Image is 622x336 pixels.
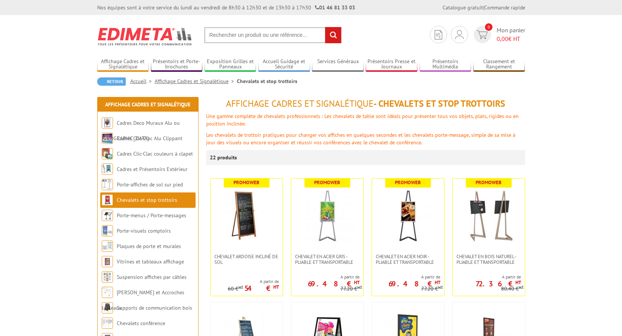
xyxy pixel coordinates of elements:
a: Affichage Cadres et Signalétique [155,78,237,85]
img: Chevalets conférence [102,318,113,329]
span: A partir de [228,278,279,285]
span: € HT [497,35,525,43]
img: Vitrines et tableaux affichage [102,256,113,267]
span: Les chevalets de trottoir pratiques pour changer vos affiches en quelques secondes et les chevale... [206,132,515,146]
span: A partir de [453,274,521,280]
b: Promoweb [395,179,421,186]
img: Cadres et Présentoirs Extérieur [102,163,113,175]
a: devis rapide 0 Mon panier 0,00€ HT [472,26,525,43]
img: Suspension affiches par câbles [102,271,113,283]
p: 22 produits [210,150,238,165]
sup: HT [515,279,521,286]
p: 69.48 € [308,282,360,286]
a: Exposition Grilles et Panneaux [205,58,256,71]
a: Catalogue gratuit [443,4,483,11]
b: Promoweb [233,179,259,186]
a: Présentoirs Presse et Journaux [366,58,417,71]
a: Plaques de porte et murales [117,243,181,250]
a: Chevalet en Acier noir - Pliable et transportable [372,254,444,265]
a: Chevalet Ardoise incliné de sol [211,254,283,265]
a: Chevalet en bois naturel - Pliable et transportable [453,254,525,265]
span: Chevalet Ardoise incliné de sol [214,254,279,265]
img: Porte-visuels comptoirs [102,225,113,236]
div: Nos équipes sont à votre service du lundi au vendredi de 8h30 à 12h30 et de 13h30 à 17h30 [97,4,355,11]
a: Porte-menus / Porte-messages [117,212,186,219]
span: A partir de [372,274,440,280]
sup: HT [354,279,360,286]
img: devis rapide [455,30,464,39]
img: Cimaises et Accroches tableaux [102,287,113,298]
img: Edimeta [97,23,193,50]
a: Affichage Cadres et Signalétique [105,101,190,108]
p: 54 € [244,286,279,291]
span: Chevalet en bois naturel - Pliable et transportable [456,254,521,265]
sup: HT [438,285,443,290]
sup: HT [519,285,524,290]
sup: HT [238,285,243,290]
p: 72.36 € [476,282,521,286]
a: Suspension affiches par câbles [117,274,187,280]
input: Rechercher un produit ou une référence... [204,27,342,43]
a: Cadres et Présentoirs Extérieur [117,166,188,173]
p: 69.48 € [389,282,440,286]
a: Porte-visuels comptoirs [117,227,171,234]
a: Présentoirs et Porte-brochures [151,58,203,71]
img: Cadres Deco Muraux Alu ou Bois [102,117,113,129]
a: Porte-affiches de sol sur pied [117,181,183,188]
a: Commande rapide [484,4,525,11]
img: Chevalet en Acier gris - Pliable et transportable [301,190,354,242]
span: A partir de [291,274,360,280]
img: devis rapide [435,30,442,39]
img: Porte-affiches de sol sur pied [102,179,113,190]
a: Cadres Clic-Clac couleurs à clapet [117,150,193,157]
p: 77.20 € [421,286,443,292]
img: devis rapide [477,30,488,39]
p: 80.40 € [501,286,524,292]
a: Chevalets et stop trottoirs [117,197,177,203]
span: Mon panier [497,26,525,43]
span: Chevalet en Acier gris - Pliable et transportable [295,254,360,265]
span: 0 [485,23,492,31]
a: [PERSON_NAME] et Accroches tableaux [102,289,184,311]
a: Accueil [130,78,155,85]
a: Chevalet en Acier gris - Pliable et transportable [291,254,363,265]
a: Retour [97,77,126,86]
a: Vitrines et tableaux affichage [117,258,184,265]
span: 0,00 [497,35,508,42]
p: 77.20 € [340,286,362,292]
strong: 01 46 81 33 03 [315,4,355,11]
img: Plaques de porte et murales [102,241,113,252]
h1: - Chevalets et stop trottoirs [206,99,525,109]
sup: HT [435,279,440,286]
span: Une gamme complète de chevalets professionnels : Les chevalets de table sont idéals pour présente... [206,113,519,127]
b: Promoweb [476,179,502,186]
a: Services Généraux [312,58,364,71]
a: Accueil Guidage et Sécurité [258,58,310,71]
sup: HT [273,284,279,290]
div: | [443,4,525,11]
span: Affichage Cadres et Signalétique [226,98,374,109]
img: Chevalet en bois naturel - Pliable et transportable [462,190,515,242]
a: Affichage Cadres et Signalétique [97,58,149,71]
a: Classement et Rangement [473,58,525,71]
p: 60 € [228,286,243,292]
input: rechercher [325,27,341,43]
b: Promoweb [314,179,340,186]
sup: HT [357,285,362,290]
img: Cadres Clic-Clac couleurs à clapet [102,148,113,159]
a: Chevalets conférence [117,320,165,327]
img: Chevalet en Acier noir - Pliable et transportable [382,190,434,242]
li: Chevalets et stop trottoirs [237,77,297,85]
a: Supports de communication bois [117,304,192,311]
a: Cadres Clic-Clac Alu Clippant [117,135,182,142]
img: Chevalet Ardoise incliné de sol [220,190,273,242]
a: Présentoirs Multimédia [420,58,471,71]
img: Chevalets et stop trottoirs [102,194,113,206]
a: Cadres Deco Muraux Alu ou [GEOGRAPHIC_DATA] [102,120,180,142]
img: Porte-menus / Porte-messages [102,210,113,221]
span: Chevalet en Acier noir - Pliable et transportable [376,254,440,265]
